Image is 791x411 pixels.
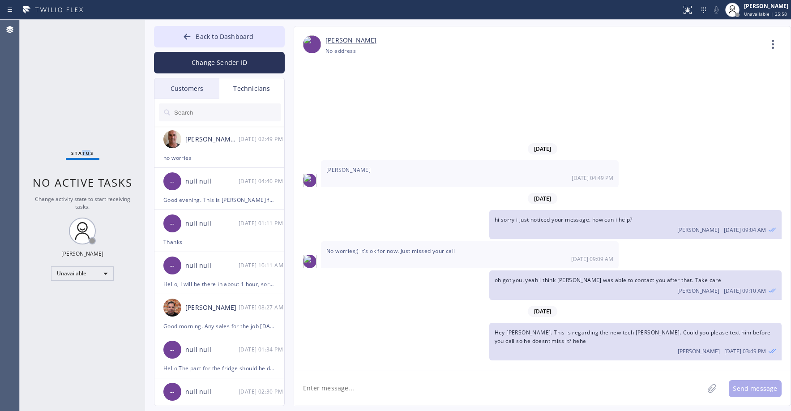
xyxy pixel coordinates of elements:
[303,174,316,187] img: 9d646f4bfb2b9747448d1bc39e6ca971.jpeg
[239,302,285,313] div: 12/06/2024 8:27 AM
[185,218,239,229] div: null null
[163,279,275,289] div: Hello, I will be there in about 1 hour, sorry for the wait.
[163,299,181,317] img: 204d40141910a759c14f6df764f62ceb.jpg
[170,345,175,355] span: --
[239,260,285,270] div: 01/14/2025 9:11 AM
[173,103,281,121] input: Search
[528,306,557,317] span: [DATE]
[495,216,633,223] span: hi sorry i just noticed your message. how can i help?
[489,323,782,360] div: 05/28/2024 8:49 AM
[71,150,94,156] span: Status
[325,46,356,56] div: No address
[163,195,275,205] div: Good evening. This is [PERSON_NAME] from home appliance repair, I received spare parts for your d...
[724,347,766,355] span: [DATE] 03:49 PM
[677,226,719,234] span: [PERSON_NAME]
[321,241,619,268] div: 05/24/2024 8:09 AM
[326,247,455,255] span: No worries;) it's ok for now. Just missed your call
[163,237,275,247] div: Thanks
[495,329,771,345] span: Hey [PERSON_NAME]. This is regarding the new tech [PERSON_NAME]. Could you please text him before...
[185,387,239,397] div: null null
[219,78,284,99] div: Technicians
[163,321,275,331] div: Good morning. Any sales for the job [DATE]?
[321,160,619,187] div: 05/23/2024 8:49 AM
[729,380,782,397] button: Send message
[163,363,275,373] div: Hello The part for the fridge should be delivered [DATE] Ill keep you posted
[185,303,239,313] div: [PERSON_NAME]
[326,166,371,174] span: [PERSON_NAME]
[528,193,557,204] span: [DATE]
[325,35,376,46] a: [PERSON_NAME]
[677,287,719,295] span: [PERSON_NAME]
[185,134,239,145] div: [PERSON_NAME] Eranosyan
[495,276,722,284] span: oh got you. yeah i think [PERSON_NAME] was able to contact you after that. Take care
[303,35,321,53] img: 9d646f4bfb2b9747448d1bc39e6ca971.jpeg
[678,347,720,355] span: [PERSON_NAME]
[572,174,613,182] span: [DATE] 04:49 PM
[489,270,782,300] div: 05/24/2024 8:10 AM
[61,250,103,257] div: [PERSON_NAME]
[239,134,285,144] div: 02/18/2025 9:49 AM
[239,344,285,355] div: 12/03/2024 8:34 AM
[185,176,239,187] div: null null
[154,78,219,99] div: Customers
[528,143,557,154] span: [DATE]
[170,176,175,187] span: --
[154,52,285,73] button: Change Sender ID
[170,261,175,271] span: --
[744,2,788,10] div: [PERSON_NAME]
[163,130,181,148] img: 538c64125ca06044fbadbd2da3dc4cf8.jpg
[489,210,782,239] div: 05/24/2024 8:04 AM
[724,287,766,295] span: [DATE] 09:10 AM
[196,32,253,41] span: Back to Dashboard
[303,255,316,268] img: 9d646f4bfb2b9747448d1bc39e6ca971.jpeg
[33,175,133,190] span: No active tasks
[170,218,175,229] span: --
[239,218,285,228] div: 01/23/2025 9:11 AM
[51,266,114,281] div: Unavailable
[239,386,285,397] div: 11/05/2024 8:30 AM
[571,255,613,263] span: [DATE] 09:09 AM
[724,226,766,234] span: [DATE] 09:04 AM
[239,176,285,186] div: 02/15/2025 9:40 AM
[35,195,130,210] span: Change activity state to start receiving tasks.
[185,345,239,355] div: null null
[744,11,787,17] span: Unavailable | 25:58
[163,153,275,163] div: no worries
[710,4,723,16] button: Mute
[185,261,239,271] div: null null
[154,26,285,47] button: Back to Dashboard
[170,387,175,397] span: --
